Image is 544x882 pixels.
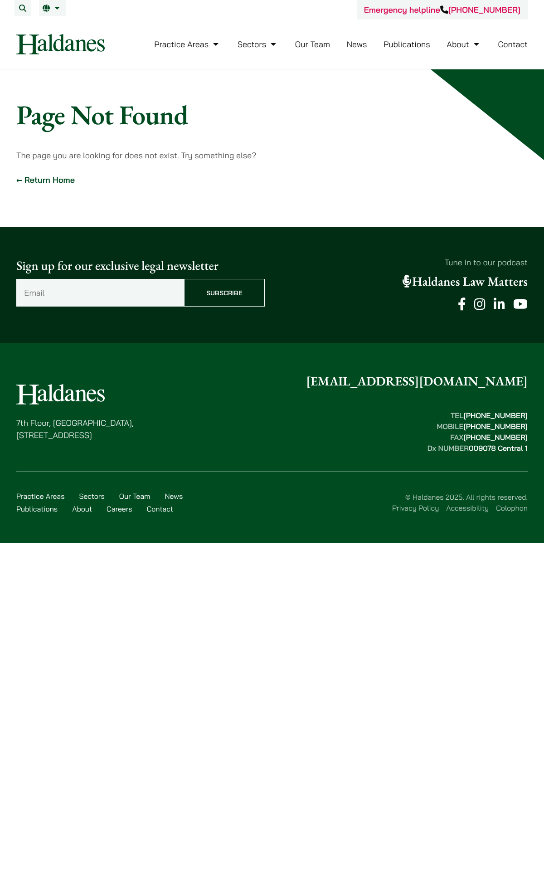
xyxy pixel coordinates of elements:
[165,492,183,501] a: News
[16,149,528,161] p: The page you are looking for does not exist. Try something else?
[16,175,75,185] a: ← Return Home
[469,443,528,453] mark: 009078 Central 1
[427,411,528,453] strong: TEL MOBILE FAX Dx NUMBER
[16,492,64,501] a: Practice Areas
[16,98,528,131] h1: Page Not Found
[154,39,221,49] a: Practice Areas
[107,504,132,513] a: Careers
[295,39,330,49] a: Our Team
[463,433,528,442] mark: [PHONE_NUMBER]
[72,504,92,513] a: About
[446,503,489,512] a: Accessibility
[364,5,520,15] a: Emergency helpline[PHONE_NUMBER]
[279,256,528,268] p: Tune in to our podcast
[498,39,528,49] a: Contact
[16,384,105,404] img: Logo of Haldanes
[43,5,62,12] a: EN
[347,39,367,49] a: News
[392,503,439,512] a: Privacy Policy
[403,273,528,290] a: Haldanes Law Matters
[16,279,184,307] input: Email
[16,256,265,275] p: Sign up for our exclusive legal newsletter
[496,503,528,512] a: Colophon
[306,373,528,390] a: [EMAIL_ADDRESS][DOMAIN_NAME]
[463,422,528,431] mark: [PHONE_NUMBER]
[147,504,173,513] a: Contact
[447,39,481,49] a: About
[384,39,430,49] a: Publications
[463,411,528,420] mark: [PHONE_NUMBER]
[238,39,278,49] a: Sectors
[184,279,265,307] input: Subscribe
[16,417,134,441] p: 7th Floor, [GEOGRAPHIC_DATA], [STREET_ADDRESS]
[16,504,58,513] a: Publications
[16,34,105,54] img: Logo of Haldanes
[119,492,151,501] a: Our Team
[187,492,528,513] div: © Haldanes 2025. All rights reserved.
[79,492,104,501] a: Sectors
